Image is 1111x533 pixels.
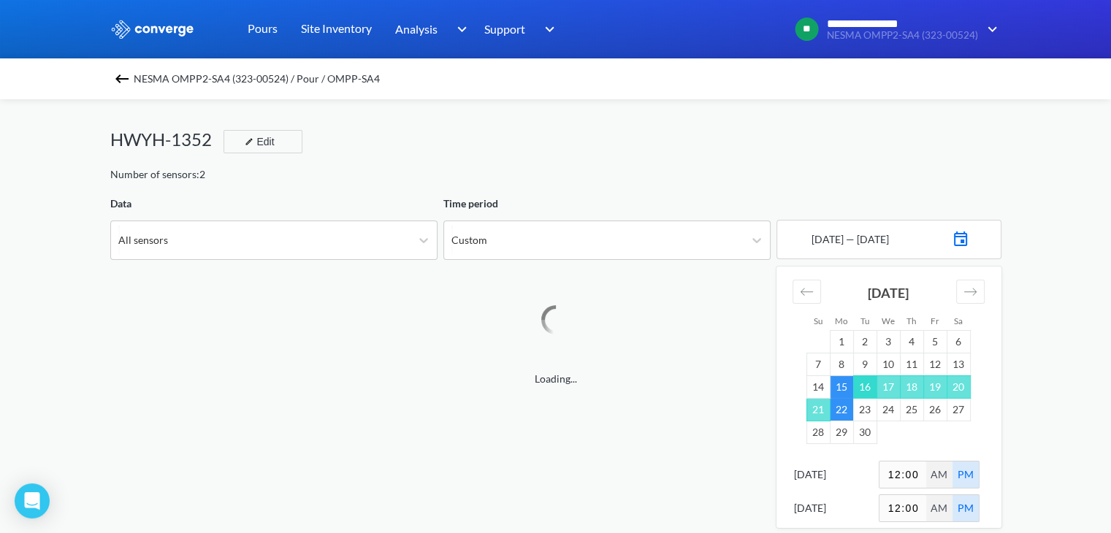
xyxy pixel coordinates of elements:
[954,315,963,326] small: Sa
[879,461,926,488] input: 00:00
[806,375,830,398] td: Choose Sunday, September 14, 2025 as your check-in date. It’s available.
[923,330,947,353] td: Choose Friday, September 5, 2025 as your check-in date. It’s available.
[113,70,131,88] img: backspace.svg
[830,353,853,375] td: Choose Monday, September 8, 2025 as your check-in date. It’s available.
[877,353,900,375] td: Choose Wednesday, September 10, 2025 as your check-in date. It’s available.
[809,231,889,248] div: [DATE] — [DATE]
[794,500,867,516] div: [DATE]
[110,371,1001,387] span: Loading...
[923,353,947,375] td: Choose Friday, September 12, 2025 as your check-in date. It’s available.
[395,20,438,38] span: Analysis
[484,20,525,38] span: Support
[956,280,985,304] div: Move forward to switch to the next month.
[877,398,900,421] td: Choose Wednesday, September 24, 2025 as your check-in date. It’s available.
[900,353,923,375] td: Choose Thursday, September 11, 2025 as your check-in date. It’s available.
[900,330,923,353] td: Choose Thursday, September 4, 2025 as your check-in date. It’s available.
[239,133,277,150] div: Edit
[853,375,877,398] td: Choose Tuesday, September 16, 2025 as your check-in date. It’s available.
[947,398,970,421] td: Choose Saturday, September 27, 2025 as your check-in date. It’s available.
[806,353,830,375] td: Choose Sunday, September 7, 2025 as your check-in date. It’s available.
[860,315,869,326] small: Tu
[926,495,952,521] div: AM
[15,483,50,518] div: Open Intercom Messenger
[443,196,771,212] div: Time period
[947,330,970,353] td: Choose Saturday, September 6, 2025 as your check-in date. It’s available.
[830,398,853,421] td: Selected. Monday, September 22, 2025
[952,461,979,488] div: PM
[952,495,979,521] div: PM
[947,353,970,375] td: Choose Saturday, September 13, 2025 as your check-in date. It’s available.
[835,315,847,326] small: Mo
[923,398,947,421] td: Choose Friday, September 26, 2025 as your check-in date. It’s available.
[134,69,380,89] span: NESMA OMPP2-SA4 (323-00524) / Pour / OMPP-SA4
[110,20,195,39] img: logo_ewhite.svg
[224,130,302,153] button: Edit
[830,375,853,398] td: Selected. Monday, September 15, 2025
[806,398,830,421] td: Choose Sunday, September 21, 2025 as your check-in date. It’s available.
[882,315,895,326] small: We
[923,375,947,398] td: Choose Friday, September 19, 2025 as your check-in date. It’s available.
[868,285,909,301] strong: [DATE]
[110,196,438,212] div: Data
[947,375,970,398] td: Choose Saturday, September 20, 2025 as your check-in date. It’s available.
[776,266,1001,528] div: Calendar
[952,227,969,248] img: calendar_icon_blu.svg
[853,398,877,421] td: Choose Tuesday, September 23, 2025 as your check-in date. It’s available.
[830,330,853,353] td: Choose Monday, September 1, 2025 as your check-in date. It’s available.
[245,137,253,146] img: edit-icon.svg
[451,232,487,248] div: Custom
[535,20,559,38] img: downArrow.svg
[814,315,822,326] small: Su
[118,232,168,248] div: All sensors
[110,166,205,183] div: Number of sensors: 2
[906,315,916,326] small: Th
[926,461,952,488] div: AM
[827,30,978,41] span: NESMA OMPP2-SA4 (323-00524)
[853,353,877,375] td: Choose Tuesday, September 9, 2025 as your check-in date. It’s available.
[110,126,224,153] div: HWYH-1352
[900,375,923,398] td: Choose Thursday, September 18, 2025 as your check-in date. It’s available.
[793,280,821,304] div: Move backward to switch to the previous month.
[877,375,900,398] td: Choose Wednesday, September 17, 2025 as your check-in date. It’s available.
[931,315,939,326] small: Fr
[879,495,926,521] input: 00:00
[877,330,900,353] td: Choose Wednesday, September 3, 2025 as your check-in date. It’s available.
[853,421,877,443] td: Choose Tuesday, September 30, 2025 as your check-in date. It’s available.
[830,421,853,443] td: Choose Monday, September 29, 2025 as your check-in date. It’s available.
[853,330,877,353] td: Choose Tuesday, September 2, 2025 as your check-in date. It’s available.
[806,421,830,443] td: Choose Sunday, September 28, 2025 as your check-in date. It’s available.
[978,20,1001,38] img: downArrow.svg
[447,20,470,38] img: downArrow.svg
[794,467,867,483] div: [DATE]
[900,398,923,421] td: Choose Thursday, September 25, 2025 as your check-in date. It’s available.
